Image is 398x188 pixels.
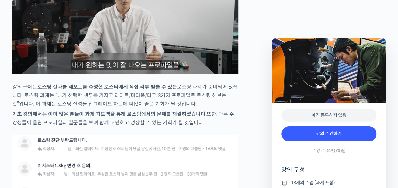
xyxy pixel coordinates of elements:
[281,166,376,179] h4: 강의 구성
[20,145,24,150] span: 홈
[37,84,177,90] strong: 로스팅 결과물 레포트를 주성현 로스터에게 직접 리뷰 받을 수 있는
[2,135,42,151] a: 홈
[281,179,376,187] li: 18개의 수업 (과제 포함)
[281,109,376,122] div: 아직 등록하지 않음
[82,135,122,151] a: 설정
[42,135,82,151] a: 대화
[281,126,376,141] a: 강의 수강하기
[312,148,346,154] span: 수강료 349,000원
[12,110,238,127] p: 또한, 다른 수강생들이 올린 프로파일과 질문들을 보며 함께 고민하고 성장할 수 있는 기회가 될 것입니다.
[58,145,66,150] span: 대화
[12,111,207,117] strong: 기초 강의에서는 이미 많은 분들이 과제 피드백을 통해 로스팅에서의 문제를 해결하셨습니다.
[98,145,105,150] span: 설정
[12,83,238,108] p: 강의 끝에는 로스팅 과제가 준비되어 있습니다. 로스팅 과제는 “내가 선택한 생두를 가지고 라이트/미디움/다크 3가지 프로파일로 로스팅 해보는 것”입니다. 이 과제는 로스팅 실...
